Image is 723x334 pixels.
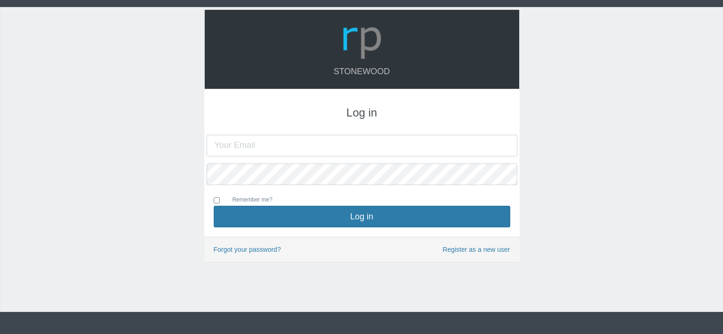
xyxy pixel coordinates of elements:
a: Forgot your password? [214,246,281,253]
label: Remember me? [223,195,273,206]
a: Register as a new user [442,244,510,255]
img: Logo [339,17,385,62]
input: Your Email [207,135,517,156]
h3: Log in [214,107,510,119]
input: Remember me? [214,197,220,203]
h4: Stonewood [214,67,510,77]
button: Log in [214,206,510,227]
